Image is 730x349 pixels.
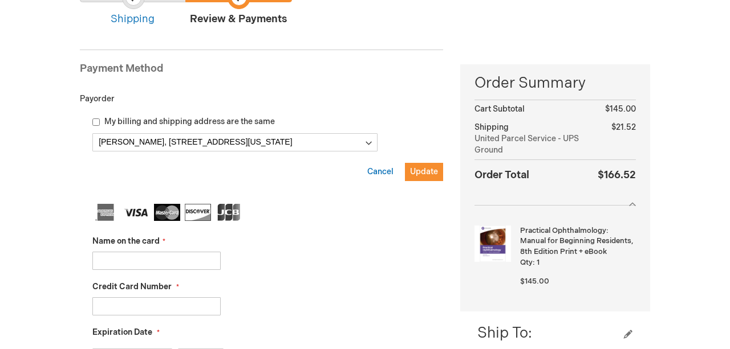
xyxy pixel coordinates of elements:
img: MasterCard [154,204,180,221]
span: Credit Card Number [92,282,172,291]
span: Ship To: [477,325,532,342]
span: $166.52 [598,169,636,181]
img: Practical Ophthalmology: Manual for Beginning Residents, 8th Edition Print + eBook [474,225,511,262]
img: Visa [123,204,149,221]
strong: Order Total [474,166,529,183]
span: $145.00 [605,104,636,114]
span: Payorder [80,94,115,104]
span: Order Summary [474,73,636,100]
span: 1 [537,258,540,267]
strong: Practical Ophthalmology: Manual for Beginning Residents, 8th Edition Print + eBook [520,225,633,257]
button: Cancel [367,166,394,178]
span: Shipping [474,122,509,132]
span: Name on the card [92,236,160,246]
span: Expiration Date [92,327,152,337]
div: Payment Method [80,61,443,82]
button: Update [405,163,443,181]
span: Update [410,167,438,176]
span: Cancel [367,167,394,176]
img: American Express [92,204,119,221]
span: $21.52 [611,122,636,132]
span: Qty [520,258,533,267]
img: Discover [185,204,211,221]
span: $145.00 [520,277,549,286]
input: Credit Card Number [92,297,221,315]
span: My billing and shipping address are the same [104,117,275,126]
span: United Parcel Service - UPS Ground [474,133,597,156]
img: JCB [216,204,242,221]
th: Cart Subtotal [474,100,597,119]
